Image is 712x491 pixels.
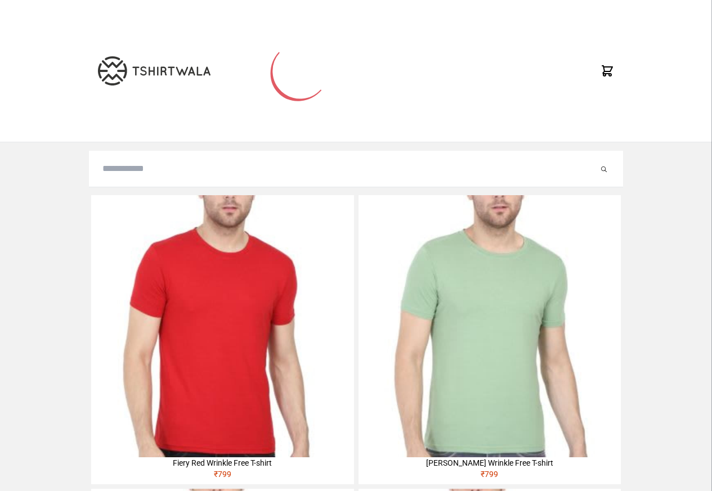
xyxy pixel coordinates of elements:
img: TW-LOGO-400-104.png [98,56,211,85]
div: ₹ 799 [359,469,621,484]
a: [PERSON_NAME] Wrinkle Free T-shirt₹799 [359,195,621,484]
div: ₹ 799 [91,469,353,484]
div: Fiery Red Wrinkle Free T-shirt [91,457,353,469]
div: [PERSON_NAME] Wrinkle Free T-shirt [359,457,621,469]
img: 4M6A2211-320x320.jpg [359,195,621,457]
button: Submit your search query. [598,162,610,175]
img: 4M6A2225-320x320.jpg [91,195,353,457]
a: Fiery Red Wrinkle Free T-shirt₹799 [91,195,353,484]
